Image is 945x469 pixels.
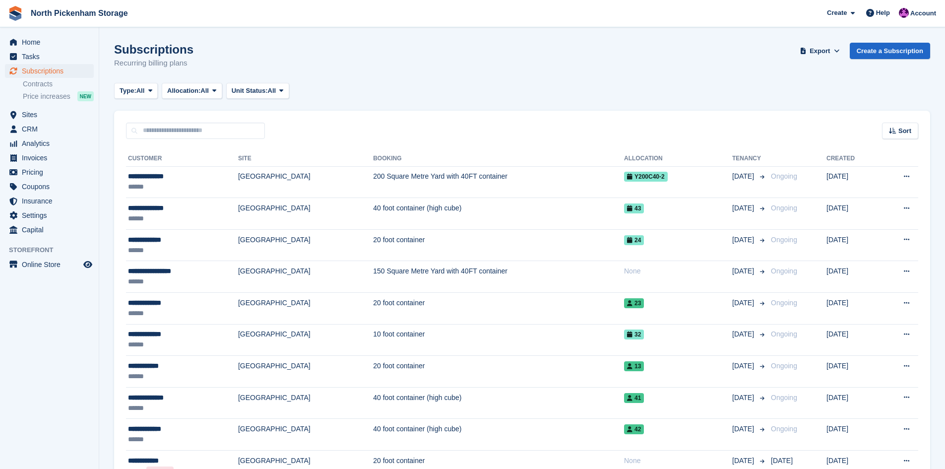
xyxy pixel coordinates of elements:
span: 32 [624,330,644,339]
span: Online Store [22,258,81,271]
a: menu [5,180,94,194]
td: [DATE] [826,229,880,261]
a: Price increases NEW [23,91,94,102]
span: Pricing [22,165,81,179]
img: stora-icon-8386f47178a22dfd0bd8f6a31ec36ba5ce8667c1dd55bd0f319d3a0aa187defe.svg [8,6,23,21]
img: James Gulliver [899,8,909,18]
span: [DATE] [732,361,756,371]
td: [DATE] [826,356,880,388]
span: Ongoing [771,236,797,244]
td: [GEOGRAPHIC_DATA] [238,356,373,388]
span: [DATE] [732,235,756,245]
span: Ongoing [771,172,797,180]
th: Allocation [624,151,732,167]
span: Type: [120,86,136,96]
span: 24 [624,235,644,245]
span: [DATE] [732,203,756,213]
span: [DATE] [732,298,756,308]
td: [GEOGRAPHIC_DATA] [238,324,373,356]
td: [DATE] [826,293,880,325]
h1: Subscriptions [114,43,193,56]
a: Preview store [82,259,94,270]
span: Help [876,8,890,18]
td: [DATE] [826,166,880,198]
span: CRM [22,122,81,136]
td: [DATE] [826,324,880,356]
td: [GEOGRAPHIC_DATA] [238,166,373,198]
td: [DATE] [826,419,880,451]
td: [DATE] [826,261,880,293]
p: Recurring billing plans [114,58,193,69]
span: Storefront [9,245,99,255]
div: None [624,266,732,276]
a: menu [5,136,94,150]
span: Account [910,8,936,18]
span: [DATE] [732,456,756,466]
td: 150 Square Metre Yard with 40FT container [373,261,624,293]
a: menu [5,35,94,49]
span: Capital [22,223,81,237]
td: [DATE] [826,198,880,230]
span: Subscriptions [22,64,81,78]
span: Home [22,35,81,49]
button: Allocation: All [162,83,222,99]
th: Booking [373,151,624,167]
a: menu [5,64,94,78]
span: Ongoing [771,204,797,212]
button: Export [798,43,842,59]
span: Ongoing [771,362,797,370]
span: Ongoing [771,394,797,402]
td: [GEOGRAPHIC_DATA] [238,229,373,261]
th: Tenancy [732,151,767,167]
span: [DATE] [732,171,756,182]
div: None [624,456,732,466]
span: Analytics [22,136,81,150]
button: Type: All [114,83,158,99]
a: menu [5,223,94,237]
a: menu [5,165,94,179]
span: 42 [624,424,644,434]
span: Allocation: [167,86,200,96]
div: NEW [77,91,94,101]
td: [GEOGRAPHIC_DATA] [238,198,373,230]
td: 40 foot container (high cube) [373,387,624,419]
th: Created [826,151,880,167]
a: menu [5,194,94,208]
span: [DATE] [732,266,756,276]
span: 23 [624,298,644,308]
a: menu [5,258,94,271]
span: [DATE] [732,393,756,403]
a: Contracts [23,79,94,89]
span: All [200,86,209,96]
td: [GEOGRAPHIC_DATA] [238,261,373,293]
span: Settings [22,208,81,222]
span: Ongoing [771,330,797,338]
span: Ongoing [771,299,797,307]
button: Unit Status: All [226,83,289,99]
th: Site [238,151,373,167]
a: North Pickenham Storage [27,5,132,21]
a: Create a Subscription [850,43,930,59]
a: menu [5,208,94,222]
span: Coupons [22,180,81,194]
span: All [268,86,276,96]
a: menu [5,108,94,122]
td: 40 foot container (high cube) [373,419,624,451]
span: [DATE] [732,424,756,434]
span: Ongoing [771,425,797,433]
td: 40 foot container (high cube) [373,198,624,230]
span: All [136,86,145,96]
span: Price increases [23,92,70,101]
td: [GEOGRAPHIC_DATA] [238,387,373,419]
td: [DATE] [826,387,880,419]
td: 200 Square Metre Yard with 40FT container [373,166,624,198]
td: [GEOGRAPHIC_DATA] [238,419,373,451]
span: Export [810,46,830,56]
span: Sort [898,126,911,136]
td: 20 foot container [373,293,624,325]
span: Create [827,8,847,18]
td: 20 foot container [373,229,624,261]
span: Ongoing [771,267,797,275]
th: Customer [126,151,238,167]
span: Tasks [22,50,81,64]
